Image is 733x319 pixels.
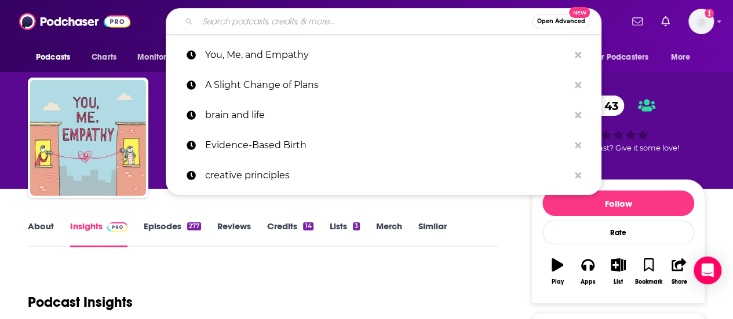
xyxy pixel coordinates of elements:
span: New [569,7,590,18]
a: Charts [84,46,123,68]
a: Show notifications dropdown [657,12,674,31]
button: Show profile menu [688,9,714,34]
p: You, Me, and Empathy [205,40,569,70]
div: Rate [542,221,694,244]
p: A Slight Change of Plans [205,70,569,100]
span: 43 [593,96,624,116]
div: List [614,278,623,285]
span: Podcasts [36,49,70,65]
a: 43 [581,96,624,116]
span: Charts [92,49,116,65]
p: creative principles [205,160,569,190]
button: Apps [572,251,603,292]
div: 43Good podcast? Give it some love! [531,88,705,160]
a: Merch [376,221,402,247]
a: InsightsPodchaser Pro [70,221,127,247]
div: Play [552,278,564,285]
button: Follow [542,190,694,216]
div: Apps [581,278,596,285]
a: A Slight Change of Plans [166,70,601,100]
p: brain and life [205,100,569,130]
a: creative principles [166,160,601,190]
button: Play [542,251,572,292]
a: About [28,221,54,247]
img: You, Me, Empathy [30,80,146,196]
div: Share [671,278,687,285]
a: Reviews [217,221,251,247]
button: open menu [129,46,194,68]
button: open menu [663,46,705,68]
span: More [671,49,691,65]
img: Podchaser - Follow, Share and Rate Podcasts [19,10,130,32]
button: Bookmark [633,251,663,292]
span: Monitoring [137,49,178,65]
img: Podchaser Pro [107,222,127,232]
div: 3 [353,222,360,230]
span: Good podcast? Give it some love! [557,144,679,152]
a: brain and life [166,100,601,130]
a: You, Me, and Empathy [166,40,601,70]
span: For Podcasters [593,49,648,65]
button: open menu [28,46,85,68]
div: 14 [303,222,313,230]
div: Search podcasts, credits, & more... [166,8,601,35]
h1: Podcast Insights [28,294,133,311]
a: Similar [418,221,447,247]
button: Open AdvancedNew [532,14,590,28]
div: 277 [187,222,201,230]
button: List [603,251,633,292]
span: Logged in as AtriaBooks [688,9,714,34]
svg: Add a profile image [705,9,714,18]
a: Credits14 [267,221,313,247]
a: Evidence-Based Birth [166,130,601,160]
button: Share [664,251,694,292]
a: Episodes277 [144,221,201,247]
button: open menu [585,46,665,68]
span: Open Advanced [537,19,585,24]
a: Show notifications dropdown [628,12,647,31]
input: Search podcasts, credits, & more... [198,12,532,31]
img: User Profile [688,9,714,34]
a: Lists3 [330,221,360,247]
div: Open Intercom Messenger [694,256,721,284]
p: Evidence-Based Birth [205,130,569,160]
div: Bookmark [635,278,662,285]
